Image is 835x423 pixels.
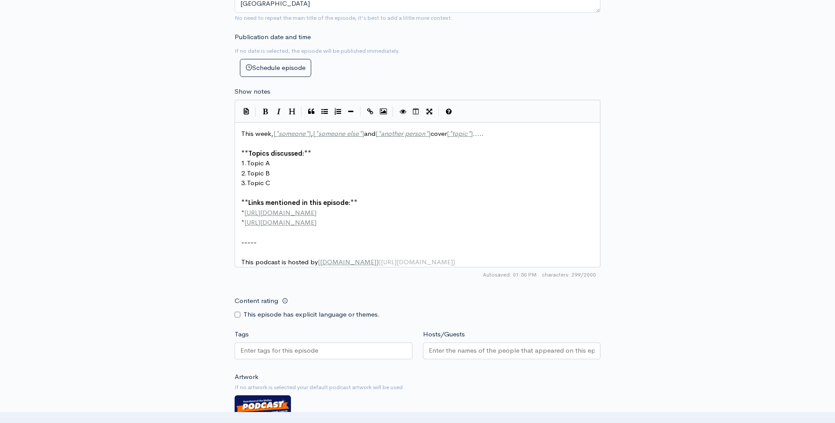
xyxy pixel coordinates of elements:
button: Insert Horizontal Line [344,105,357,118]
span: ] [471,129,473,138]
span: Topic C [247,179,270,187]
label: Content rating [235,292,278,310]
i: | [255,107,256,117]
i: | [301,107,302,117]
i: | [360,107,361,117]
span: [ [273,129,276,138]
span: 2. [241,169,247,177]
button: Create Link [364,105,377,118]
span: Topic B [247,169,270,177]
span: [ [375,129,378,138]
button: Toggle Preview [396,105,409,118]
i: | [438,107,439,117]
span: ) [453,258,455,266]
button: Toggle Side by Side [409,105,423,118]
button: Toggle Fullscreen [423,105,436,118]
label: Tags [235,329,249,339]
span: [DOMAIN_NAME] [320,258,376,266]
button: Quote [305,105,318,118]
span: topic [452,129,467,138]
input: Enter tags for this episode [240,346,320,356]
small: No need to repeat the main title of the episode, it's best to add a little more context. [235,14,452,22]
label: Publication date and time [235,32,311,42]
span: Links mentioned in this episode: [248,198,350,207]
span: Autosaved: 01:50 PM [483,271,537,279]
span: [URL][DOMAIN_NAME] [244,218,316,226]
span: 299/2000 [542,271,596,279]
span: [ [447,129,449,138]
span: Topic A [247,159,270,167]
span: another person [381,129,425,138]
button: Generic List [318,105,331,118]
span: [ [313,129,315,138]
span: [ [318,258,320,266]
button: Markdown Guide [442,105,455,118]
input: Enter the names of the people that appeared on this episode [429,346,595,356]
button: Schedule episode [240,59,311,77]
span: someone else [318,129,359,138]
button: Insert Image [377,105,390,118]
span: ( [379,258,381,266]
button: Insert Show Notes Template [239,104,253,117]
span: Topics discussed: [248,149,304,157]
span: ] [362,129,364,138]
label: Show notes [235,87,270,97]
button: Bold [259,105,272,118]
label: Hosts/Guests [423,329,465,339]
span: 3. [241,179,247,187]
span: This podcast is hosted by [241,258,455,266]
span: [URL][DOMAIN_NAME] [381,258,453,266]
button: Numbered List [331,105,344,118]
span: ] [309,129,311,138]
label: This episode has explicit language or themes. [243,310,380,320]
button: Italic [272,105,285,118]
button: Heading [285,105,298,118]
span: ----- [241,238,257,246]
label: Artwork [235,372,258,382]
span: [URL][DOMAIN_NAME] [244,208,316,217]
span: This week, , and cover ..... [241,129,484,138]
span: someone [279,129,305,138]
small: If no date is selected, the episode will be published immediately. [235,47,400,55]
span: ] [428,129,430,138]
span: ] [376,258,379,266]
small: If no artwork is selected your default podcast artwork will be used [235,383,600,392]
span: 1. [241,159,247,167]
i: | [393,107,394,117]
